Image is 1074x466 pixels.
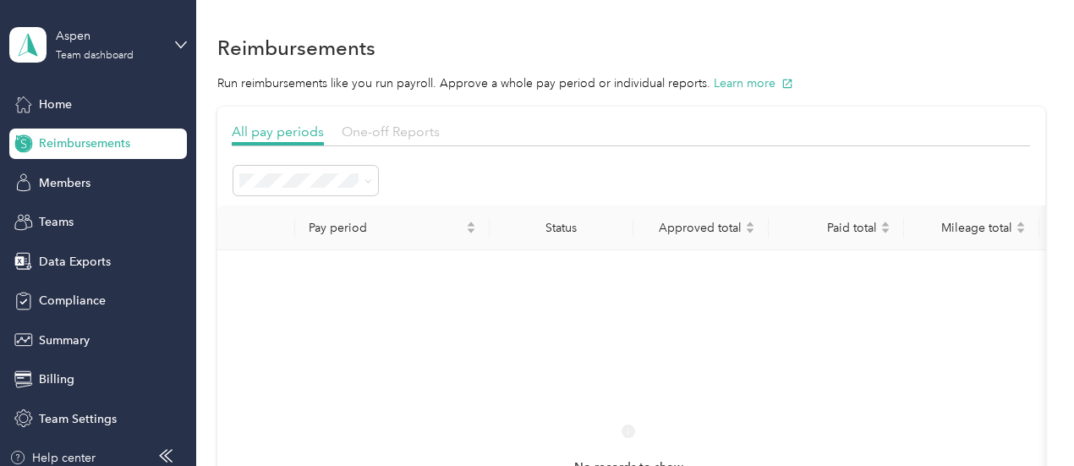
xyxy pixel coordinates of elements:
span: Billing [39,370,74,388]
p: Run reimbursements like you run payroll. Approve a whole pay period or individual reports. [217,74,1045,92]
iframe: Everlance-gr Chat Button Frame [979,371,1074,466]
th: Mileage total [904,206,1039,250]
span: Mileage total [918,221,1012,235]
span: caret-down [466,226,476,236]
span: Teams [39,213,74,231]
span: One-off Reports [342,123,440,140]
div: Team dashboard [56,51,134,61]
span: caret-up [1016,219,1026,229]
div: Aspen [56,27,162,45]
span: Team Settings [39,410,117,428]
span: Data Exports [39,253,111,271]
span: All pay periods [232,123,324,140]
span: caret-down [745,226,755,236]
span: Summary [39,332,90,349]
span: caret-up [880,219,890,229]
span: Pay period [309,221,463,235]
span: caret-up [466,219,476,229]
button: Learn more [714,74,793,92]
span: caret-down [1016,226,1026,236]
th: Pay period [295,206,490,250]
div: Status [503,221,620,235]
span: Approved total [647,221,742,235]
span: Reimbursements [39,134,130,152]
h1: Reimbursements [217,39,375,57]
span: Members [39,174,90,192]
span: Home [39,96,72,113]
span: Compliance [39,292,106,310]
span: caret-down [880,226,890,236]
span: caret-up [745,219,755,229]
th: Paid total [769,206,904,250]
th: Approved total [633,206,769,250]
span: Paid total [782,221,877,235]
